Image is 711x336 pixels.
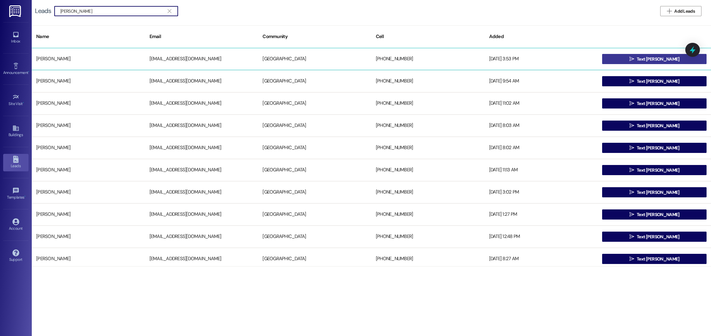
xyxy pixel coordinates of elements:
button: Text [PERSON_NAME] [602,209,707,220]
div: [DATE] 8:27 AM [485,253,598,265]
div: [DATE] 11:13 AM [485,164,598,176]
button: Text [PERSON_NAME] [602,232,707,242]
div: [EMAIL_ADDRESS][DOMAIN_NAME] [145,253,258,265]
div: [EMAIL_ADDRESS][DOMAIN_NAME] [145,208,258,221]
div: [PERSON_NAME] [32,53,145,65]
div: [PHONE_NUMBER] [371,119,485,132]
i:  [629,168,634,173]
a: Inbox [3,29,29,46]
a: Support [3,247,29,265]
div: [DATE] 1:27 PM [485,208,598,221]
span: Text [PERSON_NAME] [637,78,679,85]
div: [PHONE_NUMBER] [371,75,485,88]
i:  [629,256,634,261]
div: [GEOGRAPHIC_DATA] [258,53,371,65]
i:  [629,212,634,217]
div: [PHONE_NUMBER] [371,53,485,65]
button: Text [PERSON_NAME] [602,54,707,64]
div: Leads [35,8,51,14]
span: Add Leads [674,8,695,15]
div: Cell [371,29,485,44]
span: Text [PERSON_NAME] [637,56,679,63]
div: Name [32,29,145,44]
span: • [28,69,29,74]
div: [EMAIL_ADDRESS][DOMAIN_NAME] [145,119,258,132]
div: [DATE] 8:02 AM [485,142,598,154]
div: [PERSON_NAME] [32,142,145,154]
div: [GEOGRAPHIC_DATA] [258,164,371,176]
i:  [629,190,634,195]
button: Text [PERSON_NAME] [602,254,707,264]
div: [DATE] 3:02 PM [485,186,598,199]
div: [PERSON_NAME] [32,119,145,132]
a: Templates • [3,185,29,202]
div: Added [485,29,598,44]
div: [GEOGRAPHIC_DATA] [258,253,371,265]
div: [PERSON_NAME] [32,230,145,243]
div: [PHONE_NUMBER] [371,230,485,243]
span: Text [PERSON_NAME] [637,234,679,240]
div: [DATE] 12:48 PM [485,230,598,243]
button: Text [PERSON_NAME] [602,76,707,86]
div: [GEOGRAPHIC_DATA] [258,230,371,243]
span: • [24,194,25,199]
i:  [629,123,634,128]
div: [EMAIL_ADDRESS][DOMAIN_NAME] [145,142,258,154]
div: [EMAIL_ADDRESS][DOMAIN_NAME] [145,230,258,243]
button: Text [PERSON_NAME] [602,143,707,153]
div: [PHONE_NUMBER] [371,97,485,110]
a: Account [3,216,29,234]
button: Text [PERSON_NAME] [602,187,707,197]
span: Text [PERSON_NAME] [637,145,679,151]
div: [PERSON_NAME] [32,164,145,176]
div: [PERSON_NAME] [32,75,145,88]
div: [GEOGRAPHIC_DATA] [258,119,371,132]
div: [GEOGRAPHIC_DATA] [258,75,371,88]
button: Text [PERSON_NAME] [602,165,707,175]
div: [PERSON_NAME] [32,208,145,221]
i:  [629,79,634,84]
div: [GEOGRAPHIC_DATA] [258,142,371,154]
span: Text [PERSON_NAME] [637,122,679,129]
div: [PHONE_NUMBER] [371,208,485,221]
span: • [23,101,24,105]
a: Buildings [3,123,29,140]
div: [PHONE_NUMBER] [371,253,485,265]
div: [DATE] 3:53 PM [485,53,598,65]
button: Text [PERSON_NAME] [602,98,707,109]
div: [EMAIL_ADDRESS][DOMAIN_NAME] [145,97,258,110]
i:  [168,9,171,14]
span: Text [PERSON_NAME] [637,167,679,174]
span: Text [PERSON_NAME] [637,189,679,196]
div: [PHONE_NUMBER] [371,142,485,154]
div: [EMAIL_ADDRESS][DOMAIN_NAME] [145,75,258,88]
div: [GEOGRAPHIC_DATA] [258,97,371,110]
i:  [629,145,634,150]
div: [DATE] 9:54 AM [485,75,598,88]
i:  [629,56,634,62]
div: [GEOGRAPHIC_DATA] [258,186,371,199]
i:  [629,101,634,106]
input: Search name/email/community (quotes for exact match e.g. "John Smith") [60,7,164,16]
span: Text [PERSON_NAME] [637,211,679,218]
a: Leads [3,154,29,171]
div: [PHONE_NUMBER] [371,164,485,176]
div: [GEOGRAPHIC_DATA] [258,208,371,221]
img: ResiDesk Logo [9,5,22,17]
span: Text [PERSON_NAME] [637,256,679,262]
div: [DATE] 11:02 AM [485,97,598,110]
button: Text [PERSON_NAME] [602,121,707,131]
i:  [629,234,634,239]
div: [PERSON_NAME] [32,253,145,265]
div: [EMAIL_ADDRESS][DOMAIN_NAME] [145,53,258,65]
div: [EMAIL_ADDRESS][DOMAIN_NAME] [145,164,258,176]
div: [PHONE_NUMBER] [371,186,485,199]
div: [EMAIL_ADDRESS][DOMAIN_NAME] [145,186,258,199]
span: Text [PERSON_NAME] [637,100,679,107]
div: [PERSON_NAME] [32,186,145,199]
div: [PERSON_NAME] [32,97,145,110]
div: Email [145,29,258,44]
button: Add Leads [660,6,701,16]
div: Community [258,29,371,44]
i:  [667,9,672,14]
